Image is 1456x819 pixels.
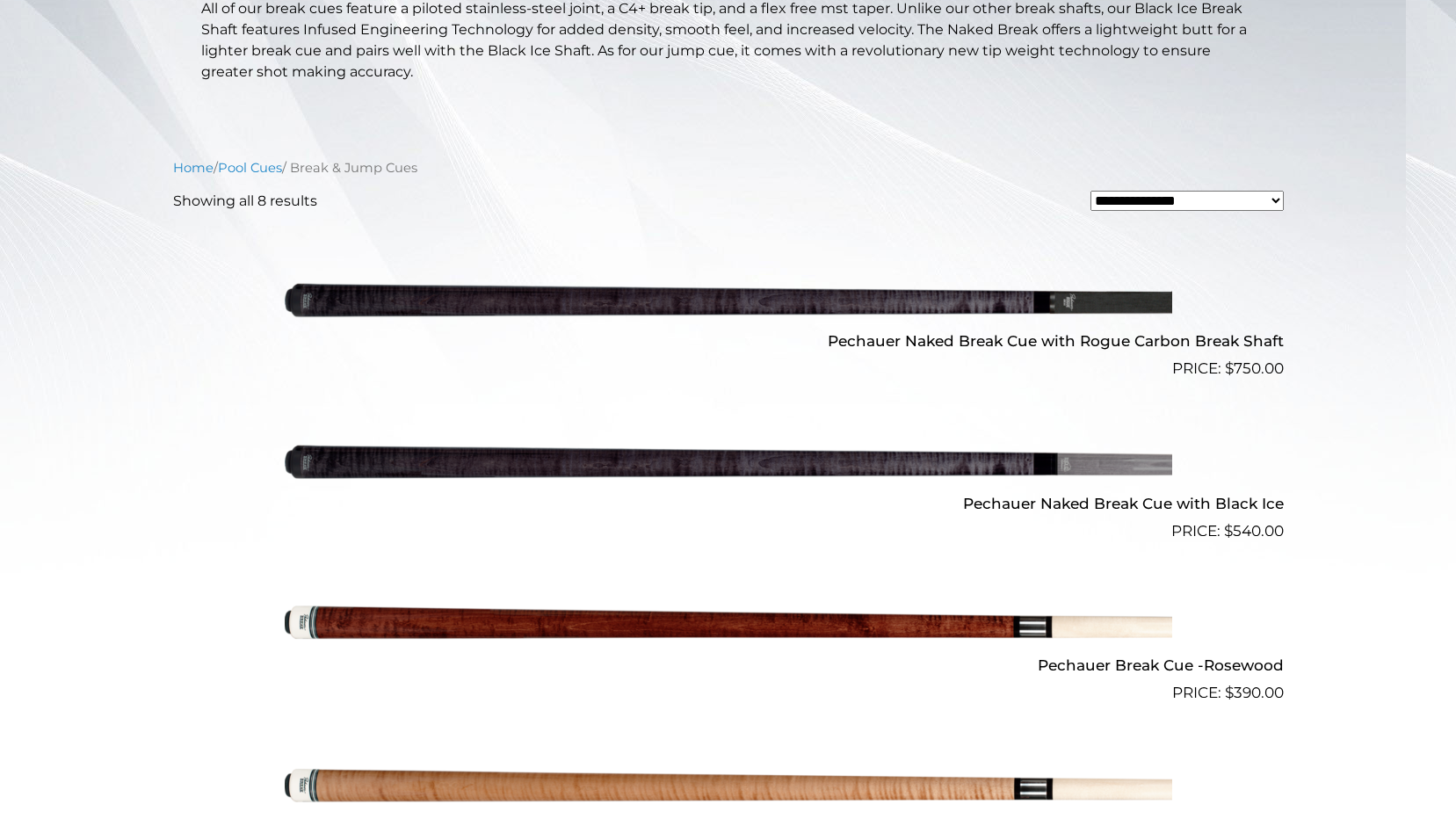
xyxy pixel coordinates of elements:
span: $ [1224,522,1233,540]
h2: Pechauer Break Cue -Rosewood [173,649,1284,682]
nav: Breadcrumb [173,158,1284,178]
bdi: 390.00 [1225,684,1284,701]
bdi: 750.00 [1225,359,1284,377]
img: Pechauer Break Cue -Rosewood [285,550,1172,698]
h2: Pechauer Naked Break Cue with Black Ice [173,487,1284,519]
span: $ [1225,684,1234,701]
a: Pechauer Naked Break Cue with Rogue Carbon Break Shaft $750.00 [173,226,1284,381]
p: Showing all 8 results [173,191,317,212]
img: Pechauer Naked Break Cue with Rogue Carbon Break Shaft [285,226,1172,373]
a: Pool Cues [218,160,282,176]
a: Pechauer Naked Break Cue with Black Ice $540.00 [173,388,1284,542]
span: $ [1225,359,1234,377]
select: Shop order [1090,191,1284,211]
h2: Pechauer Naked Break Cue with Rogue Carbon Break Shaft [173,325,1284,358]
bdi: 540.00 [1224,522,1284,540]
img: Pechauer Naked Break Cue with Black Ice [285,388,1172,535]
a: Pechauer Break Cue -Rosewood $390.00 [173,550,1284,705]
a: Home [173,160,214,176]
